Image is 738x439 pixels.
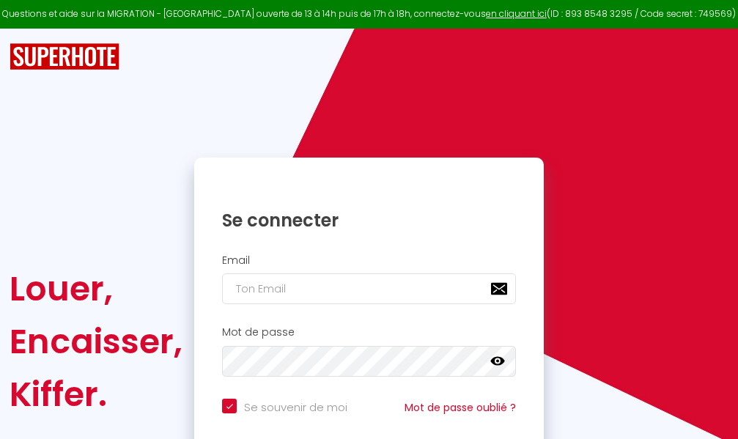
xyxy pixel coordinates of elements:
h2: Mot de passe [222,326,516,339]
a: en cliquant ici [486,7,547,20]
div: Louer, [10,262,182,315]
img: SuperHote logo [10,43,119,70]
h1: Se connecter [222,209,516,232]
h2: Email [222,254,516,267]
div: Encaisser, [10,315,182,368]
a: Mot de passe oublié ? [405,400,516,415]
div: Kiffer. [10,368,182,421]
input: Ton Email [222,273,516,304]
